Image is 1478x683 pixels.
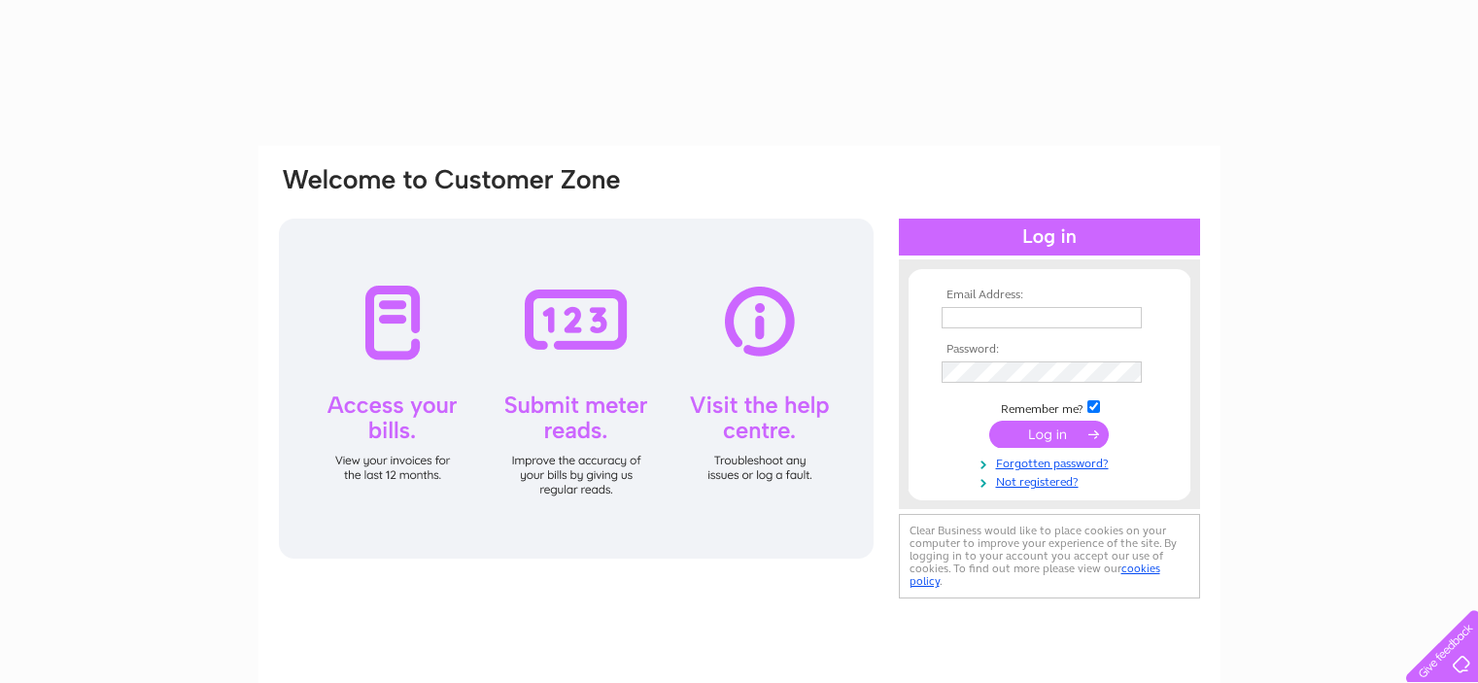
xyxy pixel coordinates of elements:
div: Clear Business would like to place cookies on your computer to improve your experience of the sit... [899,514,1200,598]
td: Remember me? [937,397,1162,417]
th: Email Address: [937,289,1162,302]
input: Submit [989,421,1109,448]
a: Forgotten password? [942,453,1162,471]
th: Password: [937,343,1162,357]
a: Not registered? [942,471,1162,490]
a: cookies policy [910,562,1160,588]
